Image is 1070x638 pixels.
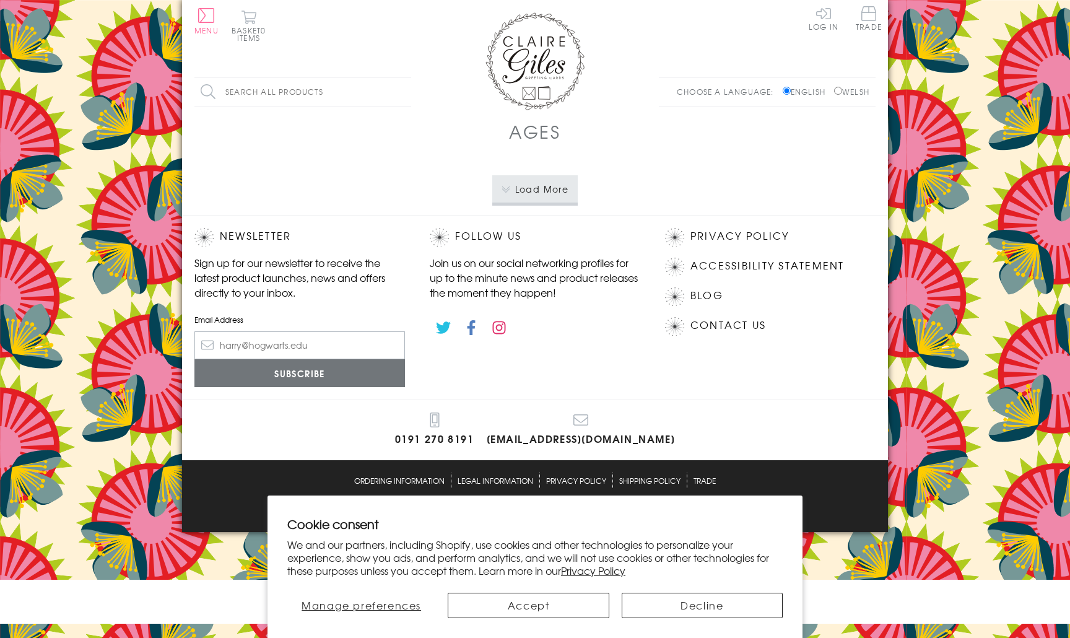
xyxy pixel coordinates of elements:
label: Email Address [194,314,405,325]
a: Shipping Policy [619,473,681,488]
h1: AGES [509,119,561,144]
button: Load More [492,175,578,203]
input: Search [399,78,411,106]
span: 0 items [237,25,266,43]
p: Sign up for our newsletter to receive the latest product launches, news and offers directly to yo... [194,255,405,300]
img: Claire Giles Greetings Cards [485,12,585,110]
input: Welsh [834,87,842,95]
label: Welsh [834,86,869,97]
h2: Follow Us [430,228,640,247]
h2: Cookie consent [287,515,783,533]
a: [EMAIL_ADDRESS][DOMAIN_NAME] [487,413,676,448]
a: Contact Us [690,317,766,334]
button: Decline [622,593,783,618]
input: Subscribe [194,359,405,387]
p: Choose a language: [677,86,780,97]
button: Basket0 items [232,10,266,42]
a: 0191 270 8191 [395,413,474,448]
a: Trade [694,473,716,488]
span: Menu [194,25,219,36]
label: English [783,86,832,97]
a: Privacy Policy [561,563,625,578]
a: Privacy Policy [546,473,606,488]
input: harry@hogwarts.edu [194,331,405,359]
button: Menu [194,8,219,34]
a: Privacy Policy [690,228,789,245]
button: Manage preferences [287,593,435,618]
a: Trade [856,6,882,33]
p: We and our partners, including Shopify, use cookies and other technologies to personalize your ex... [287,538,783,577]
span: Manage preferences [302,598,421,613]
a: Legal Information [458,473,533,488]
a: Log In [809,6,838,30]
input: Search all products [194,78,411,106]
h2: Newsletter [194,228,405,247]
p: © 2025 . [194,500,876,512]
p: Join us on our social networking profiles for up to the minute news and product releases the mome... [430,255,640,300]
a: Accessibility Statement [690,258,845,274]
span: Trade [856,6,882,30]
button: Accept [448,593,609,618]
a: Ordering Information [354,473,445,488]
input: English [783,87,791,95]
a: Blog [690,287,723,304]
